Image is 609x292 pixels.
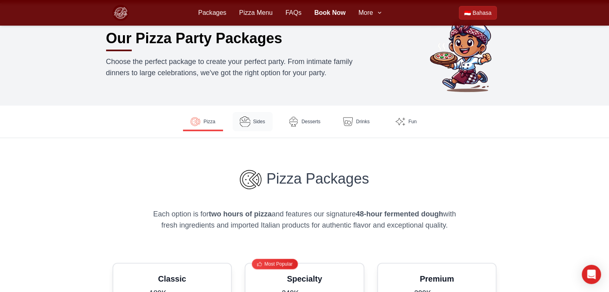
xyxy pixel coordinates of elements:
[358,8,373,18] span: More
[582,265,601,284] div: Open Intercom Messenger
[113,5,129,21] img: Bali Pizza Party Logo
[356,210,443,218] strong: 48-hour fermented dough
[253,118,265,125] span: Sides
[356,118,370,125] span: Drinks
[285,8,301,18] a: FAQs
[203,118,215,125] span: Pizza
[240,116,250,127] img: Sides
[264,261,293,267] span: Most Popular
[257,262,262,266] img: Thumbs up
[209,210,271,218] strong: two hours of pizza
[106,56,375,78] p: Choose the perfect package to create your perfect party. From intimate family dinners to large ce...
[106,30,282,46] h1: Our Pizza Party Packages
[426,16,503,93] img: Bali Pizza Party Packages
[343,117,353,126] img: Drinks
[123,273,222,284] h3: Classic
[233,112,273,131] a: Sides
[239,8,273,18] a: Pizza Menu
[358,8,382,18] button: More
[198,8,226,18] a: Packages
[459,6,496,20] a: Beralih ke Bahasa Indonesia
[191,117,200,126] img: Pizza
[282,112,327,131] a: Desserts
[314,8,346,18] a: Book Now
[183,112,223,131] a: Pizza
[151,170,458,189] h3: Pizza Packages
[240,170,261,189] img: Pizza
[289,117,298,126] img: Desserts
[388,273,486,284] h3: Premium
[301,118,320,125] span: Desserts
[255,273,354,284] h3: Specialty
[408,118,417,125] span: Fun
[151,208,458,231] p: Each option is for and features our signature with fresh ingredients and imported Italian product...
[472,9,491,17] span: Bahasa
[336,112,376,131] a: Drinks
[386,112,426,131] a: Fun
[396,117,405,126] img: Fun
